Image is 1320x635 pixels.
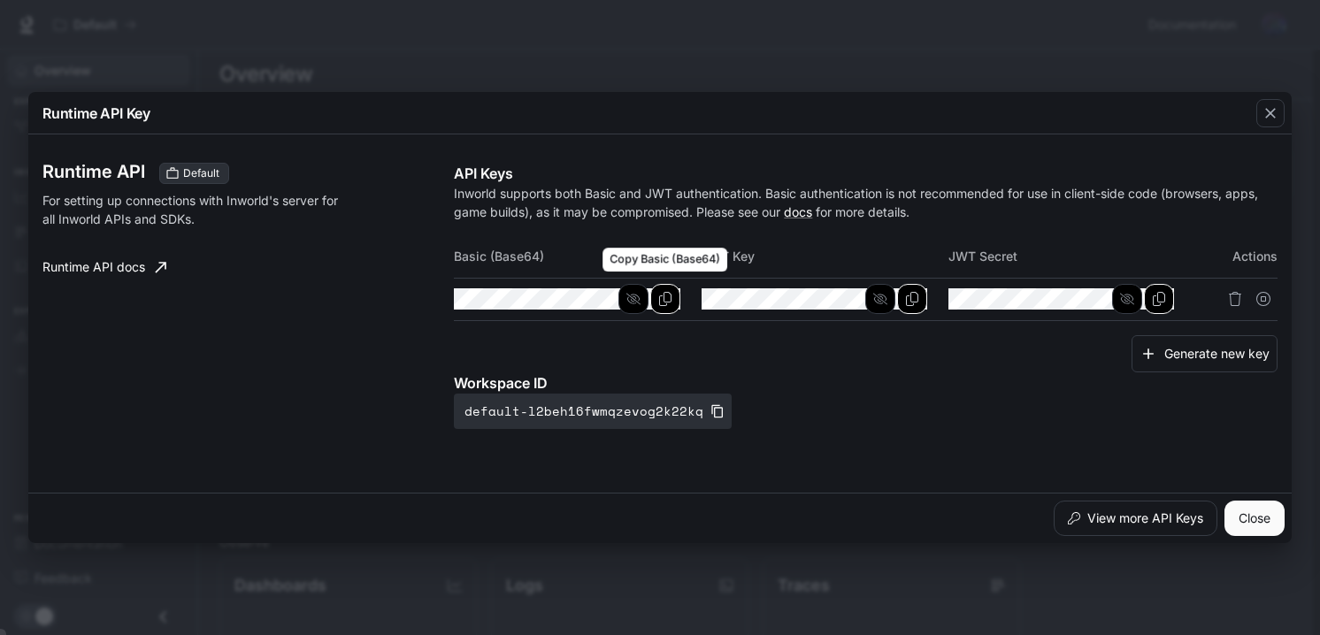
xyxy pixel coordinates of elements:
[1195,235,1278,278] th: Actions
[702,235,948,278] th: JWT Key
[1144,284,1174,314] button: Copy Secret
[1054,501,1217,536] button: View more API Keys
[650,284,680,314] button: Copy Basic (Base64)
[35,249,173,285] a: Runtime API docs
[1221,285,1249,313] button: Delete API key
[784,204,812,219] a: docs
[602,248,727,272] div: Copy Basic (Base64)
[897,284,927,314] button: Copy Key
[42,103,150,124] p: Runtime API Key
[1132,335,1278,373] button: Generate new key
[454,184,1278,221] p: Inworld supports both Basic and JWT authentication. Basic authentication is not recommended for u...
[159,163,229,184] div: These keys will apply to your current workspace only
[454,163,1278,184] p: API Keys
[454,235,701,278] th: Basic (Base64)
[42,163,145,180] h3: Runtime API
[948,235,1195,278] th: JWT Secret
[454,394,732,429] button: default-l2beh16fwmqzevog2k22kq
[42,191,341,228] p: For setting up connections with Inworld's server for all Inworld APIs and SDKs.
[1224,501,1285,536] button: Close
[1249,285,1278,313] button: Suspend API key
[176,165,226,181] span: Default
[454,372,1278,394] p: Workspace ID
